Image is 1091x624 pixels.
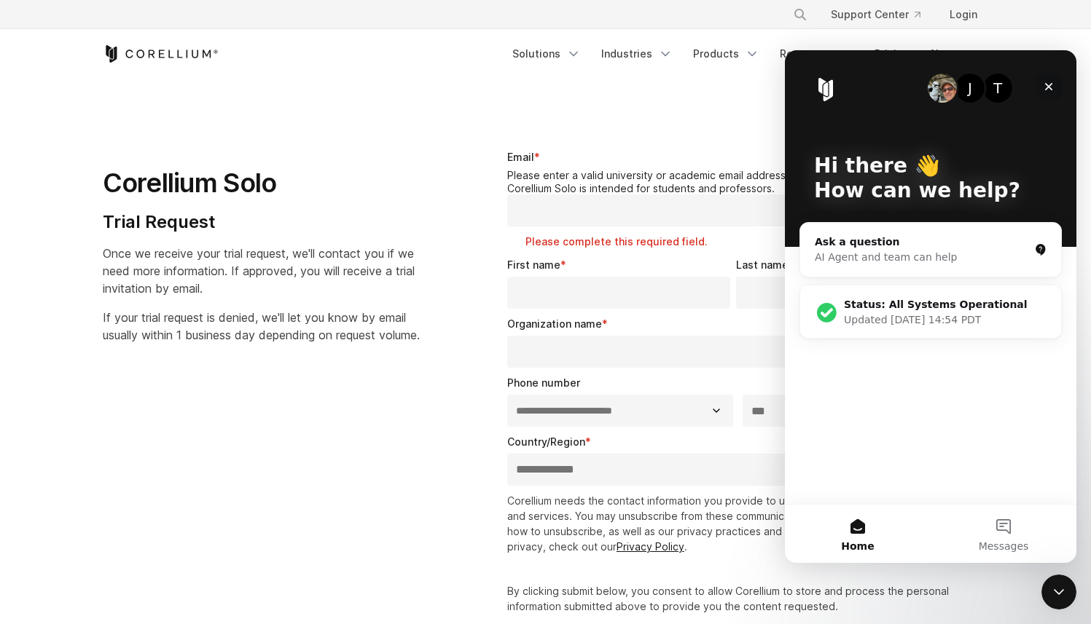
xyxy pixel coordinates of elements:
label: Please complete this required field. [525,234,966,249]
a: Support Center [819,1,932,28]
p: Corellium needs the contact information you provide to us to contact you about our products and s... [507,493,966,554]
iframe: Intercom live chat [1041,574,1076,609]
a: Solutions [504,41,590,67]
div: Navigation Menu [504,41,989,67]
span: Once we receive your trial request, we'll contact you if we need more information. If approved, y... [103,246,415,296]
h1: Corellium Solo [103,167,420,200]
a: Resources [771,41,863,67]
a: Products [684,41,768,67]
span: Country/Region [507,435,585,448]
a: Privacy Policy [617,540,684,553]
legend: Please enter a valid university or academic email address or select a . Corellium Solo is intende... [507,169,966,194]
a: Industries [593,41,681,67]
iframe: Intercom live chat [785,50,1076,563]
p: By clicking submit below, you consent to allow Corellium to store and process the personal inform... [507,583,966,614]
a: Corellium Home [103,45,219,63]
span: Phone number [507,376,580,389]
span: Last name [736,258,789,271]
a: About [920,41,989,67]
span: If your trial request is denied, we'll let you know by email usually within 1 business day depend... [103,310,420,342]
span: Organization name [507,317,602,330]
h4: Trial Request [103,211,420,233]
a: Login [938,1,989,28]
div: Navigation Menu [775,1,989,28]
a: Pricing [866,41,918,67]
span: Email [507,151,534,163]
button: Search [787,1,813,28]
span: First name [507,258,560,271]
